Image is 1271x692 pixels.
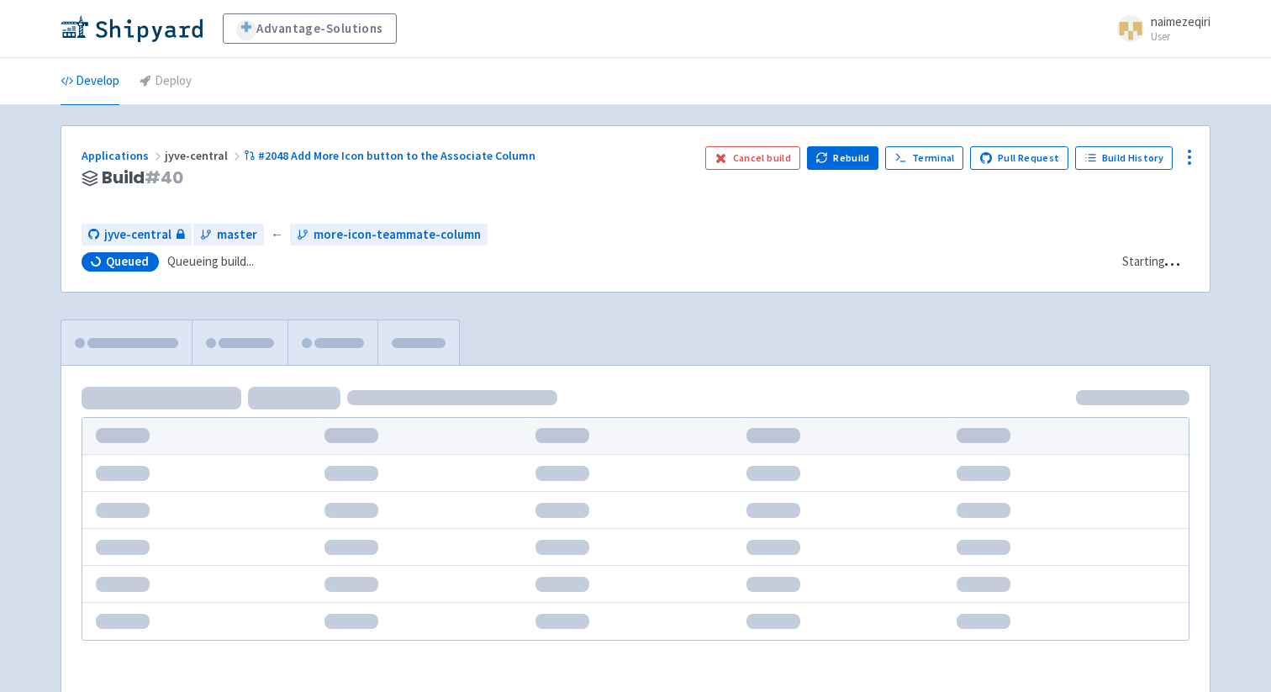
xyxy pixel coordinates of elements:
[165,148,244,163] span: jyve-central
[61,58,119,105] a: Develop
[314,225,481,245] span: more-icon-teammate-column
[217,225,257,245] span: master
[145,166,183,189] span: # 40
[705,146,800,170] button: Cancel build
[104,225,171,245] span: jyve-central
[271,225,283,245] span: ←
[193,224,264,246] a: master
[1107,15,1210,42] a: naimezeqiri User
[290,224,488,246] a: more-icon-teammate-column
[1122,252,1165,272] div: Starting
[106,253,149,270] span: Queued
[167,252,254,272] span: Queueing build...
[1075,146,1173,170] a: Build History
[970,146,1068,170] a: Pull Request
[885,146,963,170] a: Terminal
[244,148,538,163] a: #2048 Add More Icon button to the Associate Column
[807,146,879,170] button: Rebuild
[223,13,397,44] a: Advantage-Solutions
[82,148,165,163] a: Applications
[1151,13,1210,29] span: naimezeqiri
[140,58,192,105] a: Deploy
[82,224,192,246] a: jyve-central
[61,15,203,42] img: Shipyard logo
[1151,31,1210,42] small: User
[102,168,183,188] span: Build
